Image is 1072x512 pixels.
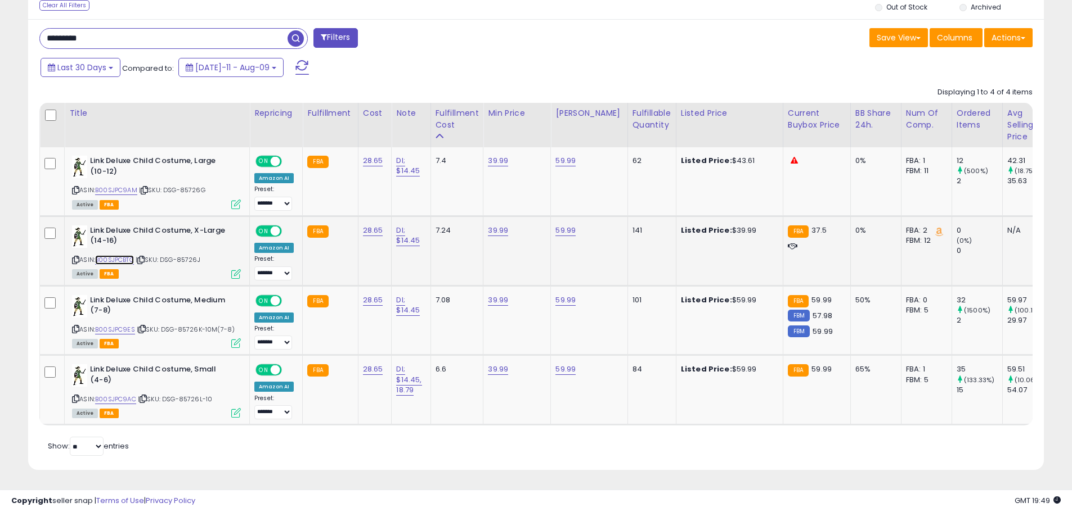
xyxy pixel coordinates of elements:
div: $39.99 [681,225,774,235]
small: (1500%) [964,306,990,315]
span: | SKU: DSG-85726G [139,185,205,194]
div: 50% [855,295,892,305]
div: FBM: 12 [906,235,943,246]
small: FBA [788,225,809,238]
b: Listed Price: [681,364,732,374]
a: 59.99 [555,364,576,375]
div: FBM: 5 [906,375,943,385]
a: DI; $14.45 [396,294,420,316]
span: All listings currently available for purchase on Amazon [72,269,98,279]
small: FBA [788,364,809,377]
span: 57.98 [813,310,832,321]
button: Filters [313,28,357,48]
span: OFF [280,226,298,235]
div: 2 [957,176,1002,186]
div: FBA: 0 [906,295,943,305]
div: Title [69,107,245,119]
a: Privacy Policy [146,495,195,506]
b: Link Deluxe Child Costume, Small (4-6) [90,364,227,388]
div: seller snap | | [11,496,195,506]
div: Amazon AI [254,312,294,323]
b: Listed Price: [681,225,732,235]
small: FBA [307,295,328,307]
a: 39.99 [488,294,508,306]
a: DI; $14.45, 18.79 [396,364,421,395]
span: OFF [280,296,298,305]
small: FBM [788,325,810,337]
div: 62 [633,156,667,166]
label: Archived [971,2,1001,12]
button: Last 30 Days [41,58,120,77]
img: 41adY34R1yL._SL40_.jpg [72,225,87,248]
span: ON [257,296,271,305]
div: 0 [957,246,1002,256]
div: N/A [1007,225,1044,235]
a: B00SJPC9AC [95,395,136,404]
a: DI; $14.45 [396,155,420,176]
div: 141 [633,225,667,235]
span: OFF [280,365,298,375]
small: FBM [788,310,810,321]
small: FBA [307,364,328,377]
span: | SKU: DSG-85726K-10M(7-8) [137,325,235,334]
img: 41adY34R1yL._SL40_.jpg [72,364,87,387]
div: 35.63 [1007,176,1053,186]
a: DI; $14.45 [396,225,420,246]
a: B00SJPC9AM [95,185,137,195]
b: Link Deluxe Child Costume, Medium (7-8) [90,295,227,319]
span: All listings currently available for purchase on Amazon [72,339,98,348]
div: 59.51 [1007,364,1053,374]
div: Fulfillable Quantity [633,107,671,131]
a: B00SJPCBTG [95,255,134,265]
small: (18.75%) [1015,166,1040,175]
div: 42.31 [1007,156,1053,166]
div: Current Buybox Price [788,107,846,131]
div: 32 [957,295,1002,305]
div: 59.97 [1007,295,1053,305]
small: (10.06%) [1015,375,1043,384]
span: All listings currently available for purchase on Amazon [72,409,98,418]
span: OFF [280,157,298,166]
div: [PERSON_NAME] [555,107,622,119]
div: 2 [957,315,1002,325]
div: BB Share 24h. [855,107,896,131]
a: 28.65 [363,364,383,375]
div: Displaying 1 to 4 of 4 items [938,87,1033,98]
button: Columns [930,28,983,47]
div: 54.07 [1007,385,1053,395]
div: Preset: [254,395,294,420]
label: Out of Stock [886,2,927,12]
span: 59.99 [811,364,832,374]
div: Avg Selling Price [1007,107,1048,143]
span: | SKU: DSG-85726J [136,255,200,264]
a: 39.99 [488,155,508,166]
small: (0%) [957,236,972,245]
div: Amazon AI [254,382,294,392]
span: ON [257,226,271,235]
div: Preset: [254,255,294,280]
div: 7.08 [436,295,475,305]
b: Listed Price: [681,294,732,305]
div: Cost [363,107,387,119]
div: Amazon AI [254,243,294,253]
b: Link Deluxe Child Costume, X-Large (14-16) [90,225,227,249]
span: FBA [100,200,119,210]
div: Num of Comp. [906,107,947,131]
span: FBA [100,269,119,279]
div: $59.99 [681,364,774,374]
div: 0% [855,225,892,235]
div: 35 [957,364,1002,374]
strong: Copyright [11,495,52,506]
span: FBA [100,409,119,418]
div: FBM: 11 [906,166,943,176]
span: 59.99 [811,294,832,305]
a: 39.99 [488,225,508,236]
div: 15 [957,385,1002,395]
div: Min Price [488,107,546,119]
span: | SKU: DSG-85726L-10 [138,395,212,404]
div: 101 [633,295,667,305]
small: (100.1%) [1015,306,1040,315]
div: $59.99 [681,295,774,305]
div: FBA: 1 [906,364,943,374]
div: ASIN: [72,295,241,347]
